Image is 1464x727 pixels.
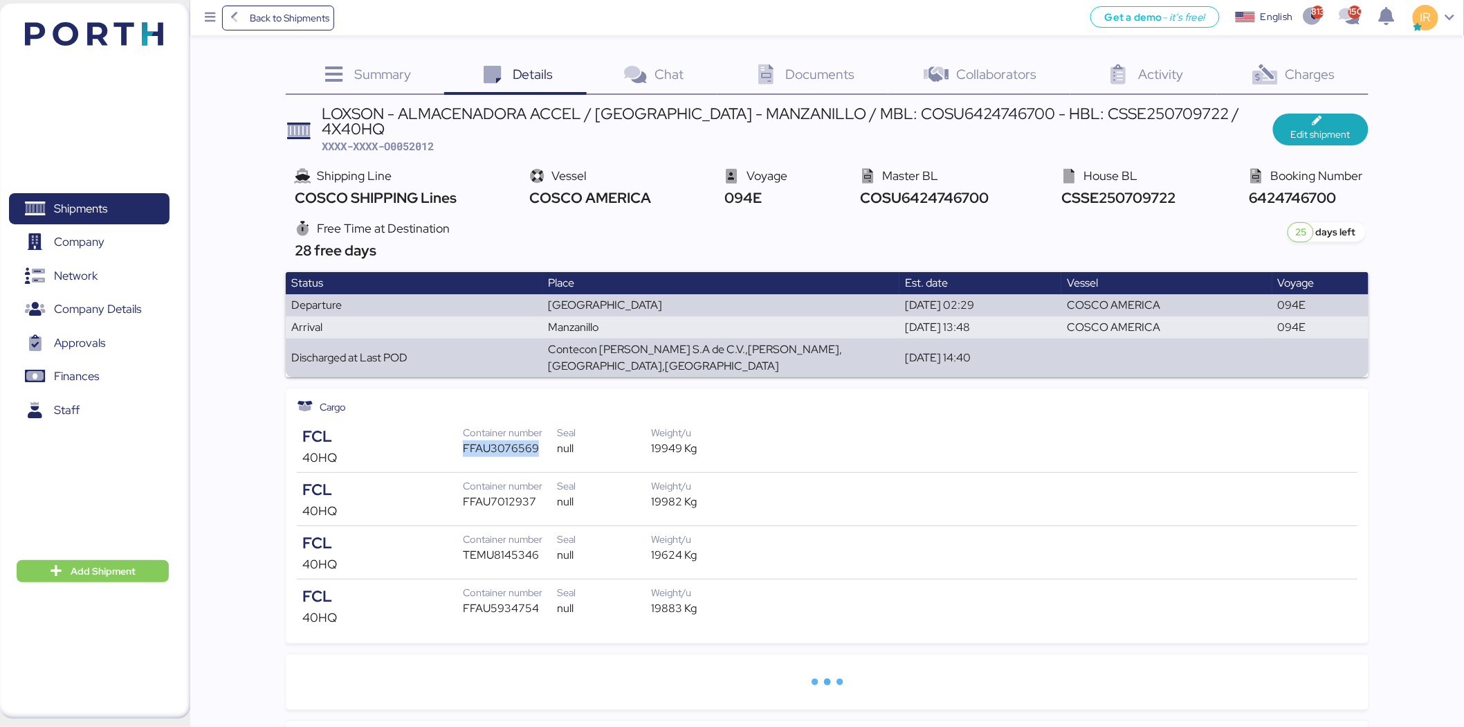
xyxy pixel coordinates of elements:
[463,600,557,617] div: FFAU5934754
[71,563,136,580] span: Add Shipment
[302,585,463,609] div: FCL
[882,168,938,183] span: Master BL
[1261,10,1292,24] div: English
[54,333,105,353] span: Approvals
[222,6,335,30] a: Back to Shipments
[463,585,557,600] div: Container number
[1061,316,1272,339] td: COSCO AMERICA
[320,400,346,415] span: Cargo
[9,193,170,225] a: Shipments
[542,272,899,294] th: Place
[1139,65,1184,83] span: Activity
[557,585,651,600] div: Seal
[551,168,587,183] span: Vessel
[463,494,557,510] div: FFAU7012937
[1291,126,1351,143] span: Edit shipment
[651,494,745,510] div: 19982 Kg
[9,394,170,426] a: Staff
[857,188,989,207] span: COSU6424746700
[557,425,651,440] div: Seal
[463,532,557,547] div: Container number
[302,478,463,502] div: FCL
[557,440,651,457] div: null
[286,294,542,316] td: Departure
[322,139,434,153] span: XXXX-XXXX-O0052012
[1273,114,1369,145] button: Edit shipment
[9,327,170,359] a: Approvals
[557,547,651,564] div: null
[721,188,762,207] span: 094E
[463,478,557,494] div: Container number
[651,547,745,564] div: 19624 Kg
[651,600,745,617] div: 19883 Kg
[54,232,104,252] span: Company
[302,609,463,627] div: 40HQ
[899,294,1061,316] td: [DATE] 02:29
[286,316,542,339] td: Arrival
[54,299,141,319] span: Company Details
[557,478,651,494] div: Seal
[54,266,98,286] span: Network
[899,339,1061,377] td: [DATE] 14:40
[302,532,463,555] div: FCL
[250,10,329,26] span: Back to Shipments
[957,65,1037,83] span: Collaborators
[463,425,557,440] div: Container number
[651,532,745,547] div: Weight/u
[655,65,684,83] span: Chat
[527,188,652,207] span: COSCO AMERICA
[9,260,170,292] a: Network
[1288,222,1356,242] div: days left
[317,168,392,183] span: Shipping Line
[302,425,463,449] div: FCL
[1059,188,1176,207] span: CSSE250709722
[542,294,899,316] td: [GEOGRAPHIC_DATA]
[463,440,557,457] div: FFAU3076569
[557,494,651,510] div: null
[322,106,1273,137] div: LOXSON - ALMACENADORA ACCEL / [GEOGRAPHIC_DATA] - MANZANILLO / MBL: COSU6424746700 - HBL: CSSE250...
[651,585,745,600] div: Weight/u
[899,272,1061,294] th: Est. date
[786,65,855,83] span: Documents
[317,220,450,236] span: Free Time at Destination
[1061,272,1272,294] th: Vessel
[542,339,899,377] td: Contecon [PERSON_NAME] S.A de C.V.,[PERSON_NAME],[GEOGRAPHIC_DATA],[GEOGRAPHIC_DATA]
[542,316,899,339] td: Manzanillo
[557,600,651,617] div: null
[1272,272,1369,294] th: Voyage
[557,532,651,547] div: Seal
[17,560,169,582] button: Add Shipment
[651,425,745,440] div: Weight/u
[9,361,170,393] a: Finances
[199,6,222,30] button: Menu
[463,547,557,564] div: TEMU8145346
[302,502,463,520] div: 40HQ
[54,199,107,219] span: Shipments
[651,440,745,457] div: 19949 Kg
[9,294,170,325] a: Company Details
[651,478,745,494] div: Weight/u
[286,272,542,294] th: Status
[1083,168,1137,183] span: House BL
[1420,8,1431,26] span: IR
[1272,294,1369,316] td: 094E
[354,65,411,83] span: Summary
[747,168,787,183] span: Voyage
[291,241,376,260] span: 28 free days
[302,555,463,573] div: 40HQ
[1271,168,1363,183] span: Booking Number
[302,449,463,467] div: 40HQ
[54,366,99,386] span: Finances
[1272,316,1369,339] td: 094E
[9,226,170,258] a: Company
[1245,188,1336,207] span: 6424746700
[291,188,457,207] span: COSCO SHIPPING Lines
[286,339,542,377] td: Discharged at Last POD
[54,400,80,420] span: Staff
[513,65,553,83] span: Details
[1285,65,1335,83] span: Charges
[1288,222,1314,242] div: 25
[1061,294,1272,316] td: COSCO AMERICA
[899,316,1061,339] td: [DATE] 13:48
